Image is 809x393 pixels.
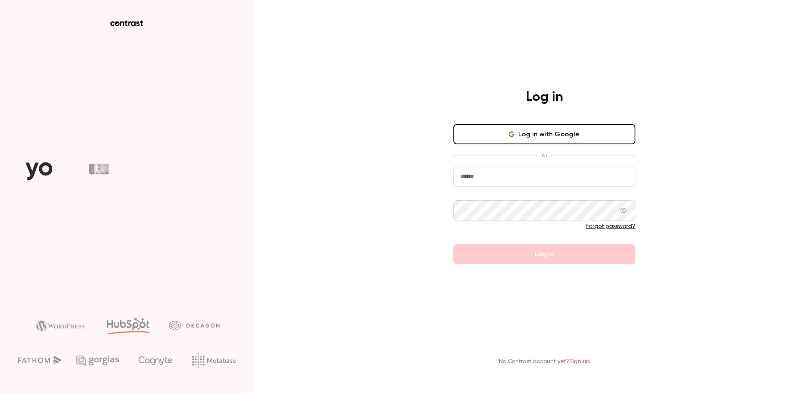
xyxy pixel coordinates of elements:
span: or [538,151,552,160]
h4: Log in [526,89,563,106]
a: Forgot password? [586,223,635,229]
a: Sign up [569,358,590,364]
img: decagon [169,321,220,330]
button: Log in with Google [453,124,635,144]
p: No Contrast account yet? [499,357,590,366]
